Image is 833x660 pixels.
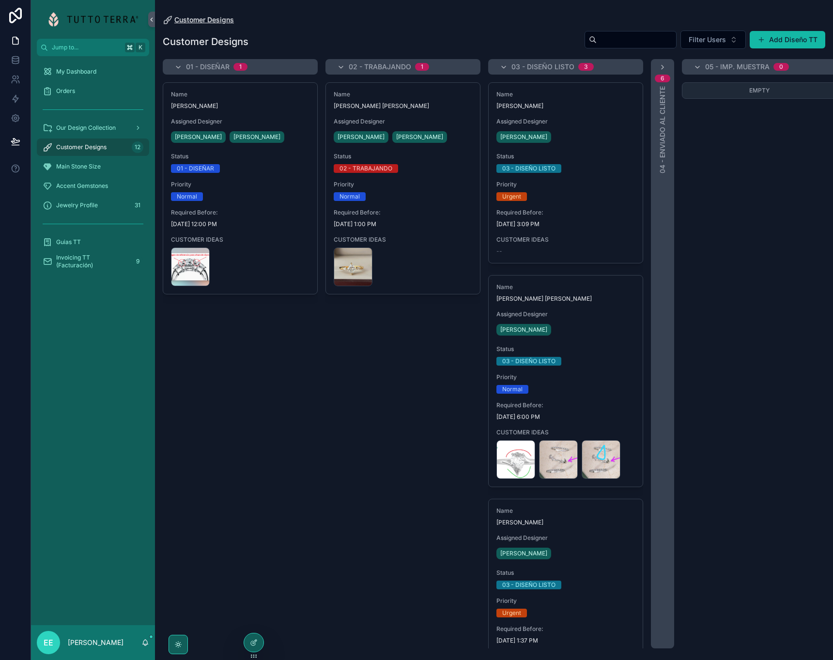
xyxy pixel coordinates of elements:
span: 05 - IMP. MUESTRA [705,62,770,72]
span: [PERSON_NAME] [PERSON_NAME] [334,102,472,110]
div: 1 [239,63,242,71]
a: Main Stone Size [37,158,149,175]
a: Invoicing TT (Facturación)9 [37,253,149,270]
div: 9 [132,256,143,267]
div: Urgent [502,192,521,201]
span: Assigned Designer [496,310,635,318]
span: K [137,44,144,51]
a: Our Design Collection [37,119,149,137]
a: Name[PERSON_NAME] [PERSON_NAME]Assigned Designer[PERSON_NAME][PERSON_NAME]Status02 - TRABAJANDOPr... [325,82,480,294]
span: CUSTOMER IDEAS [334,236,472,244]
span: Assigned Designer [171,118,309,125]
span: Customer Designs [174,15,234,25]
a: Name[PERSON_NAME] [PERSON_NAME]Assigned Designer[PERSON_NAME]Status03 - DISEÑO LISTOPriorityNorma... [488,275,643,487]
span: Accent Gemstones [56,182,108,190]
span: Assigned Designer [496,534,635,542]
button: Select Button [680,31,746,49]
button: Add Diseño TT [750,31,825,48]
span: [PERSON_NAME] [500,133,547,141]
span: Name [171,91,309,98]
span: Status [334,153,472,160]
span: Priority [496,181,635,188]
span: Jump to... [52,44,121,51]
span: Required Before: [496,209,635,216]
span: [DATE] 6:00 PM [496,413,635,421]
span: [PERSON_NAME] [171,102,309,110]
a: Customer Designs12 [37,138,149,156]
span: [PERSON_NAME] [233,133,280,141]
span: [DATE] 1:00 PM [334,220,472,228]
div: 12 [132,141,143,153]
span: [PERSON_NAME] [396,133,443,141]
span: [DATE] 1:37 PM [496,637,635,645]
span: Assigned Designer [334,118,472,125]
span: Assigned Designer [496,118,635,125]
span: Status [496,569,635,577]
div: 03 - DISEÑO LISTO [502,164,555,173]
div: 02 - TRABAJANDO [339,164,392,173]
span: Required Before: [496,401,635,409]
img: App logo [48,12,138,27]
span: Name [496,91,635,98]
h1: Customer Designs [163,35,248,48]
div: 1 [421,63,423,71]
span: Customer Designs [56,143,107,151]
a: Orders [37,82,149,100]
span: Required Before: [496,625,635,633]
span: Priority [171,181,309,188]
div: 03 - DISEÑO LISTO [502,581,555,589]
span: 01 - DISEÑAR [186,62,230,72]
span: Priority [496,597,635,605]
a: Guias TT [37,233,149,251]
div: Urgent [502,609,521,617]
span: My Dashboard [56,68,96,76]
a: Name[PERSON_NAME]Assigned Designer[PERSON_NAME]Status03 - DISEÑO LISTOPriorityUrgentRequired Befo... [488,82,643,263]
span: Priority [334,181,472,188]
span: [PERSON_NAME] [PERSON_NAME] [496,295,635,303]
span: Status [496,345,635,353]
span: Jewelry Profile [56,201,98,209]
span: [PERSON_NAME] [496,102,635,110]
button: Jump to...K [37,39,149,56]
span: Name [334,91,472,98]
span: Filter Users [689,35,726,45]
span: CUSTOMER IDEAS [496,236,635,244]
span: Name [496,283,635,291]
a: Jewelry Profile31 [37,197,149,214]
span: Required Before: [334,209,472,216]
a: Name[PERSON_NAME]Assigned Designer[PERSON_NAME][PERSON_NAME]Status01 - DISEÑARPriorityNormalRequi... [163,82,318,294]
span: 02 - TRABAJANDO [349,62,411,72]
span: Guias TT [56,238,81,246]
a: Customer Designs [163,15,234,25]
span: [PERSON_NAME] [500,326,547,334]
span: Main Stone Size [56,163,101,170]
span: [DATE] 12:00 PM [171,220,309,228]
div: scrollable content [31,56,155,283]
div: 03 - DISEÑO LISTO [502,357,555,366]
span: Status [171,153,309,160]
div: 01 - DISEÑAR [177,164,214,173]
span: Priority [496,373,635,381]
a: Accent Gemstones [37,177,149,195]
div: 0 [779,63,783,71]
div: Normal [339,192,360,201]
span: [DATE] 3:09 PM [496,220,635,228]
div: 31 [132,200,143,211]
span: CUSTOMER IDEAS [171,236,309,244]
span: 03 - DISEÑO LISTO [511,62,574,72]
span: Required Before: [171,209,309,216]
div: 3 [584,63,588,71]
span: [PERSON_NAME] [175,133,222,141]
div: Normal [502,385,523,394]
span: [PERSON_NAME] [496,519,635,526]
span: EE [44,637,53,648]
span: Empty [749,87,770,94]
span: Status [496,153,635,160]
span: Orders [56,87,75,95]
span: Our Design Collection [56,124,116,132]
div: Normal [177,192,197,201]
span: -- [496,247,502,255]
a: My Dashboard [37,63,149,80]
div: 6 [661,75,664,82]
